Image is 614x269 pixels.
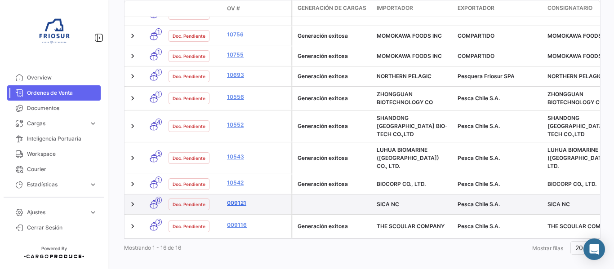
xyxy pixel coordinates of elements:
[547,32,613,39] span: MOMOKAWA FOODS INC
[7,162,101,177] a: Courier
[27,119,85,128] span: Cargas
[89,181,97,189] span: expand_more
[156,219,162,225] span: 2
[547,201,570,207] span: SICA NC
[458,73,515,79] span: Pesquera Friosur SPA
[377,181,426,187] span: BIOCORP CO., LTD.
[27,135,97,143] span: Inteligencia Portuaria
[547,4,592,12] span: Consignatario
[298,154,369,162] div: Generación exitosa
[298,32,369,40] div: Generación exitosa
[458,32,494,39] span: COMPARTIDO
[31,11,76,56] img: 6ea6c92c-e42a-4aa8-800a-31a9cab4b7b0.jpg
[227,199,287,207] a: 009121
[27,208,85,216] span: Ajustes
[128,52,137,61] a: Expand/Collapse Row
[27,181,85,189] span: Estadísticas
[128,72,137,81] a: Expand/Collapse Row
[128,154,137,163] a: Expand/Collapse Row
[377,146,439,169] span: LUHUA BIOMARINE (SHANDONG) CO., LTD.
[156,28,162,35] span: 1
[298,4,366,12] span: Generación de cargas
[227,153,287,161] a: 10543
[156,150,162,157] span: 5
[128,94,137,103] a: Expand/Collapse Row
[173,201,205,208] span: Doc. Pendiente
[532,245,563,251] span: Mostrar filas
[173,32,205,40] span: Doc. Pendiente
[227,51,287,59] a: 10755
[173,154,205,162] span: Doc. Pendiente
[223,1,291,16] datatable-header-cell: OV #
[377,4,413,12] span: Importador
[156,69,162,75] span: 1
[227,31,287,39] a: 10756
[377,73,432,79] span: NORTHERN PELAGIC
[27,224,97,232] span: Cerrar Sesión
[292,0,373,17] datatable-header-cell: Generación de cargas
[156,197,162,203] span: 0
[27,165,97,173] span: Courier
[227,4,240,13] span: OV #
[458,154,500,161] span: Pesca Chile S.A.
[377,53,442,59] span: MOMOKAWA FOODS INC
[173,123,205,130] span: Doc. Pendiente
[124,244,181,251] span: Mostrando 1 - 16 de 16
[227,93,287,101] a: 10556
[165,5,223,12] datatable-header-cell: Estado Doc.
[128,200,137,209] a: Expand/Collapse Row
[458,181,500,187] span: Pesca Chile S.A.
[458,123,500,129] span: Pesca Chile S.A.
[377,201,399,207] span: SICA NC
[227,121,287,129] a: 10552
[7,146,101,162] a: Workspace
[173,53,205,60] span: Doc. Pendiente
[89,208,97,216] span: expand_more
[458,95,500,101] span: Pesca Chile S.A.
[547,181,596,187] span: BIOCORP CO., LTD.
[7,70,101,85] a: Overview
[128,31,137,40] a: Expand/Collapse Row
[128,180,137,189] a: Expand/Collapse Row
[7,85,101,101] a: Ordenes de Venta
[547,53,613,59] span: MOMOKAWA FOODS INC
[547,73,602,79] span: NORTHERN PELAGIC
[27,104,97,112] span: Documentos
[377,32,442,39] span: MOMOKAWA FOODS INC
[547,91,604,106] span: ZHONGGUAN BIOTECHNOLOGY CO
[298,52,369,60] div: Generación exitosa
[298,72,369,80] div: Generación exitosa
[27,74,97,82] span: Overview
[7,101,101,116] a: Documentos
[454,0,544,17] datatable-header-cell: Exportador
[156,91,162,97] span: 1
[173,223,205,230] span: Doc. Pendiente
[156,176,162,183] span: 1
[156,49,162,55] span: 1
[173,95,205,102] span: Doc. Pendiente
[298,180,369,188] div: Generación exitosa
[458,53,494,59] span: COMPARTIDO
[156,119,162,125] span: 4
[142,5,165,12] datatable-header-cell: Modo de Transporte
[377,91,433,106] span: ZHONGGUAN BIOTECHNOLOGY CO
[458,223,500,229] span: Pesca Chile S.A.
[227,71,287,79] a: 10693
[173,73,205,80] span: Doc. Pendiente
[173,181,205,188] span: Doc. Pendiente
[458,4,494,12] span: Exportador
[298,94,369,102] div: Generación exitosa
[128,122,137,131] a: Expand/Collapse Row
[27,150,97,158] span: Workspace
[27,89,97,97] span: Ordenes de Venta
[458,201,500,207] span: Pesca Chile S.A.
[227,179,287,187] a: 10542
[227,221,287,229] a: 009116
[575,244,583,251] span: 20
[298,222,369,230] div: Generación exitosa
[7,131,101,146] a: Inteligencia Portuaria
[128,222,137,231] a: Expand/Collapse Row
[377,115,448,137] span: SHANDONG HAILONGYUAN BIO-TECH CO.,LTD
[377,223,445,229] span: THE SCOULAR COMPANY
[583,238,605,260] div: Abrir Intercom Messenger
